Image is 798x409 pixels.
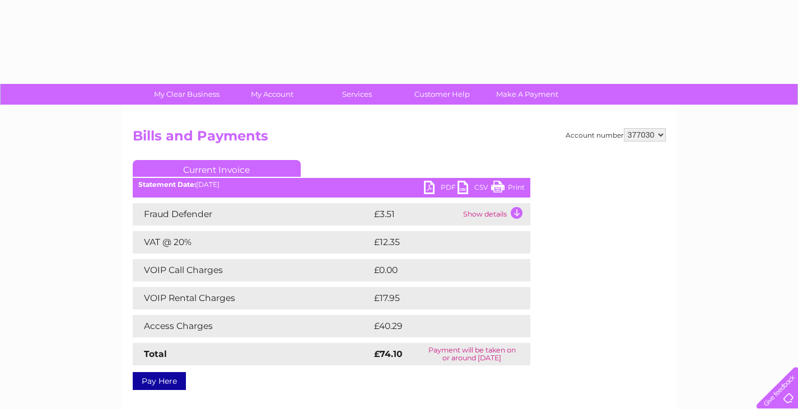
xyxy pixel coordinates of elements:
[371,315,508,337] td: £40.29
[374,349,403,359] strong: £74.10
[133,231,371,253] td: VAT @ 20%
[133,372,186,390] a: Pay Here
[133,160,301,177] a: Current Invoice
[460,203,530,225] td: Show details
[424,181,458,197] a: PDF
[133,181,530,189] div: [DATE]
[458,181,491,197] a: CSV
[133,315,371,337] td: Access Charges
[311,84,403,105] a: Services
[414,343,530,365] td: Payment will be taken on or around [DATE]
[371,287,506,309] td: £17.95
[371,231,506,253] td: £12.35
[133,128,666,149] h2: Bills and Payments
[566,128,666,142] div: Account number
[133,259,371,281] td: VOIP Call Charges
[396,84,488,105] a: Customer Help
[141,84,233,105] a: My Clear Business
[481,84,573,105] a: Make A Payment
[371,259,505,281] td: £0.00
[133,203,371,225] td: Fraud Defender
[144,349,167,359] strong: Total
[133,287,371,309] td: VOIP Rental Charges
[491,181,525,197] a: Print
[226,84,318,105] a: My Account
[371,203,460,225] td: £3.51
[138,180,196,189] b: Statement Date:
